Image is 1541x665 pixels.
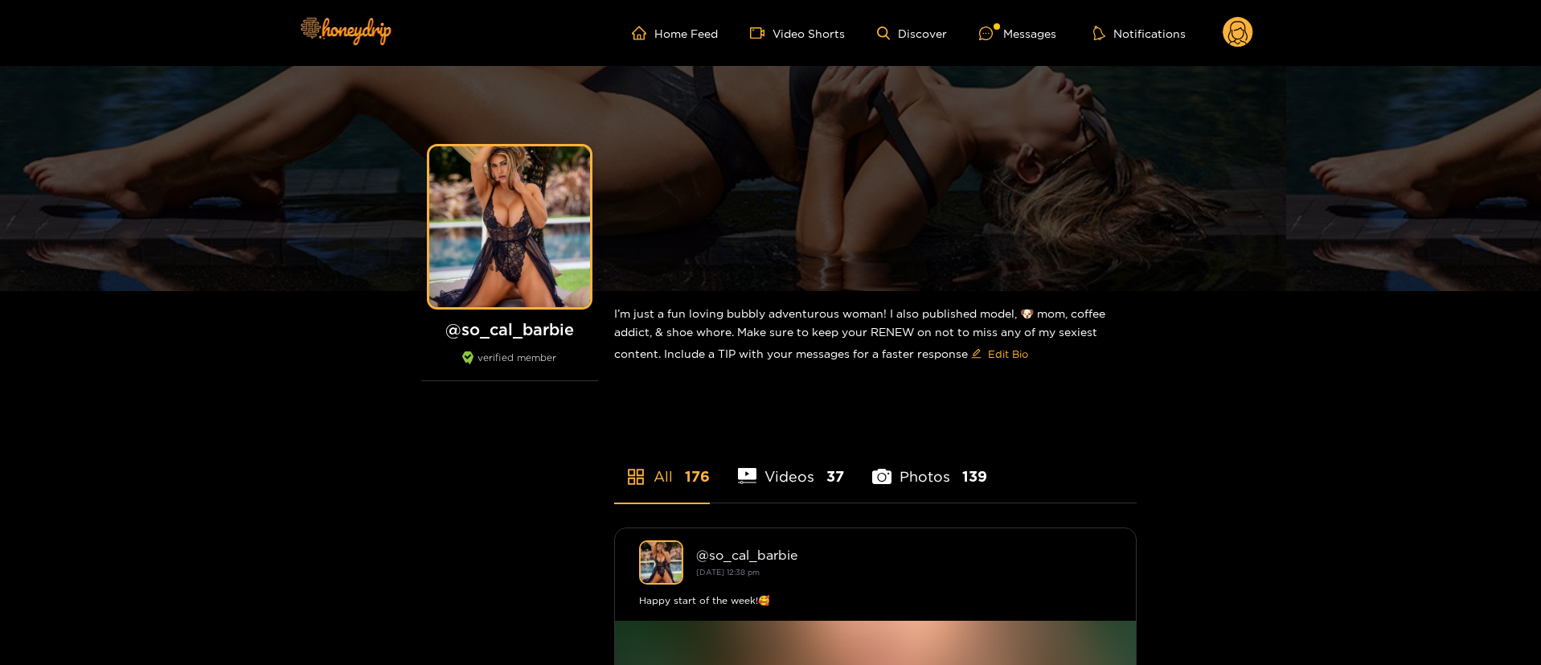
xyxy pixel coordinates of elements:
[826,466,844,486] span: 37
[632,26,654,40] span: home
[626,467,645,486] span: appstore
[750,26,773,40] span: video-camera
[750,26,845,40] a: Video Shorts
[872,430,987,503] li: Photos
[968,341,1031,367] button: editEdit Bio
[639,540,683,585] img: so_cal_barbie
[971,348,982,360] span: edit
[696,568,760,577] small: [DATE] 12:38 pm
[979,24,1056,43] div: Messages
[696,548,1112,562] div: @ so_cal_barbie
[639,593,1112,609] div: Happy start of the week!🥰
[962,466,987,486] span: 139
[614,430,710,503] li: All
[632,26,718,40] a: Home Feed
[988,346,1028,362] span: Edit Bio
[738,430,845,503] li: Videos
[1088,25,1191,41] button: Notifications
[614,291,1137,380] div: I’m just a fun loving bubbly adventurous woman! I also published model, 🐶 mom, coffee addict, & s...
[421,351,598,381] div: verified member
[877,27,947,40] a: Discover
[685,466,710,486] span: 176
[421,319,598,339] h1: @ so_cal_barbie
